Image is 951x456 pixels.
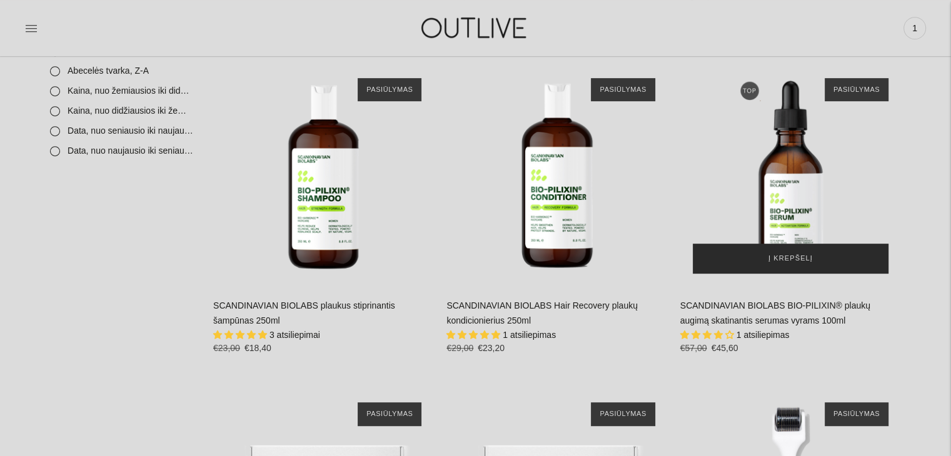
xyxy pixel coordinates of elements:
[768,252,813,265] span: Į krepšelį
[43,61,201,81] a: Abecelės tvarka, Z-A
[446,300,638,325] a: SCANDINAVIAN BIOLABS Hair Recovery plaukų kondicionierius 250ml
[903,14,926,42] a: 1
[680,66,901,286] a: SCANDINAVIAN BIOLABS BIO-PILIXIN® plaukų augimą skatinantis serumas vyrams 100ml
[737,330,790,340] span: 1 atsiliepimas
[213,343,240,353] s: €23,00
[43,81,201,101] a: Kaina, nuo žemiausios iki didžiausios
[213,330,269,340] span: 5.00 stars
[43,101,201,121] a: Kaina, nuo didžiausios iki žemiausios
[906,19,923,37] span: 1
[43,141,201,161] a: Data, nuo naujausio iki seniausio
[680,343,707,353] s: €57,00
[503,330,556,340] span: 1 atsiliepimas
[446,330,503,340] span: 5.00 stars
[213,66,434,286] a: SCANDINAVIAN BIOLABS plaukus stiprinantis šampūnas 250ml
[680,300,870,325] a: SCANDINAVIAN BIOLABS BIO-PILIXIN® plaukų augimą skatinantis serumas vyrams 100ml
[269,330,320,340] span: 3 atsiliepimai
[213,300,395,325] a: SCANDINAVIAN BIOLABS plaukus stiprinantis šampūnas 250ml
[478,343,505,353] span: €23,20
[397,6,553,49] img: OUTLIVE
[446,66,667,286] a: SCANDINAVIAN BIOLABS Hair Recovery plaukų kondicionierius 250ml
[693,244,888,274] button: Į krepšelį
[446,343,473,353] s: €29,00
[43,121,201,141] a: Data, nuo seniausio iki naujausio
[244,343,271,353] span: €18,40
[711,343,738,353] span: €45,60
[680,330,737,340] span: 4.00 stars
